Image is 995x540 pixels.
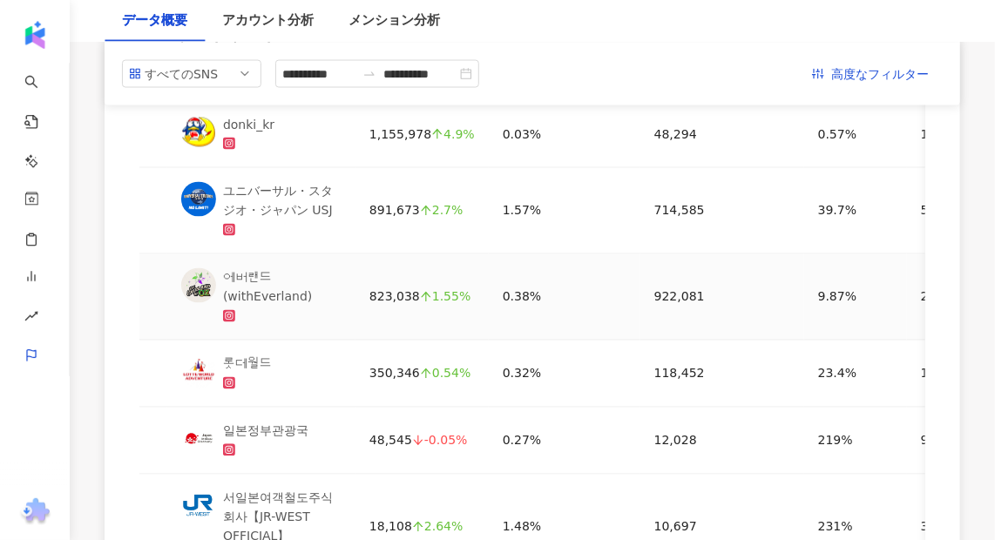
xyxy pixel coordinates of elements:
[420,368,470,380] div: 0.54%
[503,431,626,450] div: 0.27%
[369,517,475,537] div: 18,108
[503,517,626,537] div: 1.48%
[369,364,475,383] div: 350,346
[362,66,376,80] span: swap-right
[654,287,790,307] div: 922,081
[412,521,463,533] div: 2.64%
[223,268,342,307] div: 에버랜드(withEverland)
[362,66,376,80] span: to
[420,205,432,217] span: arrow-up
[831,60,929,88] span: 高度なフィルター
[18,498,52,526] img: chrome extension
[223,354,272,374] div: 롯데월드
[818,431,893,450] div: 219%
[181,354,216,389] img: KOL Avatar
[818,287,893,307] div: 9.87%
[181,115,342,153] a: KOL Avatardonki_kr
[223,115,274,134] div: donki_kr
[369,431,475,450] div: 48,545
[181,115,216,150] img: KOL Avatar
[420,368,432,380] span: arrow-up
[654,431,790,450] div: 12,028
[181,422,342,460] a: KOL Avatar일본정부관광국
[181,489,216,523] img: KOL Avatar
[222,10,314,31] div: アカウント分析
[21,21,49,49] img: logo icon
[818,364,893,383] div: 23.4%
[24,63,59,251] a: search
[420,205,464,217] div: 2.7%
[369,125,475,144] div: 1,155,978
[122,10,187,31] div: データ概要
[431,128,475,140] div: 4.9%
[503,201,626,220] div: 1.57%
[181,422,216,456] img: KOL Avatar
[145,60,201,86] div: すべてのSNS
[818,125,893,144] div: 0.57%
[412,435,424,447] span: arrow-down
[420,291,432,303] span: arrow-up
[818,517,893,537] div: 231%
[654,125,790,144] div: 48,294
[798,59,943,87] button: 高度なフィルター
[181,182,342,240] a: KOL Avatarユニバーサル・スタジオ・ジャパン USJ
[369,201,475,220] div: 891,673
[654,517,790,537] div: 10,697
[818,201,893,220] div: 39.7%
[223,182,342,220] div: ユニバーサル・スタジオ・ジャパン USJ
[181,268,216,303] img: KOL Avatar
[369,287,475,307] div: 823,038
[349,10,440,31] div: メンション分析
[181,182,216,217] img: KOL Avatar
[412,521,424,533] span: arrow-up
[503,125,626,144] div: 0.03%
[420,291,470,303] div: 1.55%
[412,435,468,447] div: -0.05%
[654,364,790,383] div: 118,452
[654,201,790,220] div: 714,585
[223,422,308,441] div: 일본정부관광국
[431,128,443,140] span: arrow-up
[181,354,342,393] a: KOL Avatar롯데월드
[181,268,342,326] a: KOL Avatar에버랜드(withEverland)
[24,299,38,338] span: rise
[503,364,626,383] div: 0.32%
[503,287,626,307] div: 0.38%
